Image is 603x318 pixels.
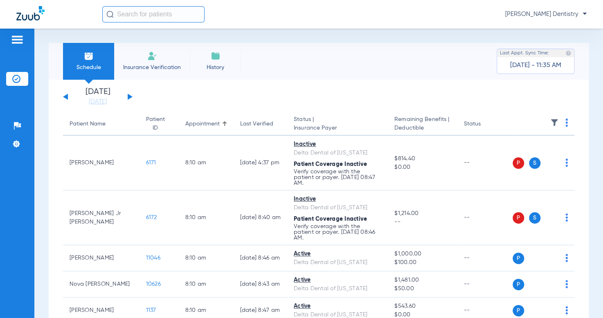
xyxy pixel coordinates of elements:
[394,258,450,267] span: $100.00
[234,190,288,245] td: [DATE] 8:40 AM
[146,307,156,313] span: 1137
[529,157,540,169] span: S
[457,136,513,190] td: --
[388,113,457,136] th: Remaining Benefits |
[394,302,450,311] span: $543.60
[457,245,513,271] td: --
[294,250,381,258] div: Active
[562,279,603,318] iframe: Chat Widget
[294,169,381,186] p: Verify coverage with the patient or payer. [DATE] 08:47 AM.
[240,120,273,128] div: Last Verified
[63,190,139,245] td: [PERSON_NAME] Jr [PERSON_NAME]
[63,271,139,298] td: Nova [PERSON_NAME]
[16,6,45,20] img: Zuub Logo
[513,305,524,316] span: P
[565,159,568,167] img: group-dot-blue.svg
[565,213,568,222] img: group-dot-blue.svg
[63,136,139,190] td: [PERSON_NAME]
[234,245,288,271] td: [DATE] 8:46 AM
[394,124,450,132] span: Deductible
[146,215,157,220] span: 6172
[185,120,227,128] div: Appointment
[179,271,234,298] td: 8:10 AM
[287,113,388,136] th: Status |
[513,212,524,224] span: P
[565,254,568,262] img: group-dot-blue.svg
[211,51,220,61] img: History
[294,276,381,284] div: Active
[102,6,205,22] input: Search for patients
[120,63,184,72] span: Insurance Verification
[294,195,381,204] div: Inactive
[294,284,381,293] div: Delta Dental of [US_STATE]
[294,124,381,132] span: Insurance Payer
[565,50,571,56] img: last sync help info
[394,163,450,172] span: $0.00
[565,119,568,127] img: group-dot-blue.svg
[63,245,139,271] td: [PERSON_NAME]
[73,98,122,106] a: [DATE]
[73,88,122,106] li: [DATE]
[294,216,367,222] span: Patient Coverage Inactive
[394,209,450,218] span: $1,214.00
[513,157,524,169] span: P
[394,155,450,163] span: $814.40
[510,61,561,69] span: [DATE] - 11:35 AM
[185,120,220,128] div: Appointment
[70,120,106,128] div: Patient Name
[146,281,161,287] span: 10626
[84,51,94,61] img: Schedule
[179,190,234,245] td: 8:10 AM
[179,245,234,271] td: 8:10 AM
[146,115,172,132] div: Patient ID
[240,120,281,128] div: Last Verified
[146,160,156,166] span: 6171
[179,136,234,190] td: 8:10 AM
[513,253,524,264] span: P
[234,136,288,190] td: [DATE] 4:37 PM
[294,224,381,241] p: Verify coverage with the patient or payer. [DATE] 08:46 AM.
[294,140,381,149] div: Inactive
[234,271,288,298] td: [DATE] 8:43 AM
[147,51,157,61] img: Manual Insurance Verification
[550,119,558,127] img: filter.svg
[294,204,381,212] div: Delta Dental of [US_STATE]
[11,35,24,45] img: hamburger-icon
[529,212,540,224] span: S
[500,49,549,57] span: Last Appt. Sync Time:
[294,149,381,157] div: Delta Dental of [US_STATE]
[394,250,450,258] span: $1,000.00
[457,113,513,136] th: Status
[146,115,165,132] div: Patient ID
[196,63,235,72] span: History
[294,302,381,311] div: Active
[146,255,160,261] span: 11046
[457,190,513,245] td: --
[394,218,450,226] span: --
[106,11,114,18] img: Search Icon
[505,10,587,18] span: [PERSON_NAME] Dentistry
[69,63,108,72] span: Schedule
[457,271,513,298] td: --
[294,161,367,167] span: Patient Coverage Inactive
[394,284,450,293] span: $50.00
[294,258,381,267] div: Delta Dental of [US_STATE]
[513,279,524,290] span: P
[70,120,133,128] div: Patient Name
[394,276,450,284] span: $1,481.00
